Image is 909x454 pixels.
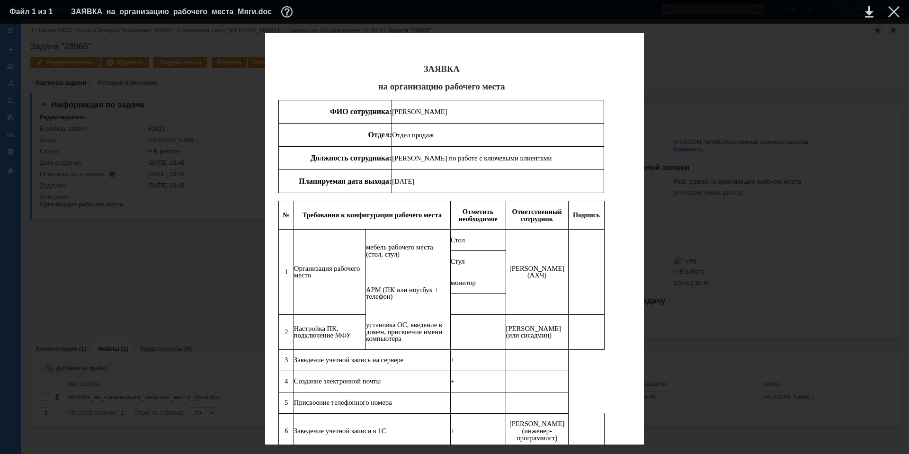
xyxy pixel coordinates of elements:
[366,286,438,301] span: АРМ (ПК или ноутбук + телефон)
[9,8,57,16] div: Файл 1 из 1
[378,81,505,91] span: на организацию рабочего места
[451,427,454,435] span: +
[392,154,552,162] span: [PERSON_NAME] по работе с ключевыми клиентами
[392,178,414,185] span: [DATE]
[71,6,295,18] div: ЗАЯВКА_на_организацию_рабочего_места_Мяги.doc
[283,211,290,219] span: №
[330,107,392,116] span: ФИО сотрудника:
[294,399,392,406] span: Присвоение телефонного номера
[459,208,498,223] span: Отметить необходимое
[451,356,454,364] span: +
[294,325,351,339] span: Настройка ПК, подключение МФУ
[366,321,442,342] span: установка ОС, введение в домен, присвоение имени компьютера
[424,64,460,74] span: ЗАЯВКА
[285,268,288,276] span: 1
[303,211,442,219] span: Требования к конфигурации рабочего места
[285,427,288,435] span: 6
[451,279,476,286] span: монитор
[512,208,562,223] span: Ответственный сотрудник
[451,377,454,385] span: +
[285,399,288,406] span: 5
[392,108,447,116] span: [PERSON_NAME]
[573,211,600,219] span: Подпись
[285,377,288,385] span: 4
[506,325,561,339] span: [PERSON_NAME] (или сисадмин)
[62,21,74,28] a: Mail
[368,131,392,139] span: Отдел:
[294,265,360,279] span: Организация рабочего место
[294,427,386,435] span: Заведение учетной записи в 1С
[888,6,900,18] div: Закрыть окно (Esc)
[311,154,392,162] span: Должность сотрудника:
[392,131,434,139] span: Отдел продаж
[366,243,433,258] span: мебель рабочего места (стол, стул)
[294,356,403,364] span: Заведение учетной запись на сервере
[451,236,465,244] span: Стол
[294,377,381,385] span: Создание электронной почты
[285,356,288,364] span: 3
[285,328,288,336] span: 2
[299,177,392,185] span: Планируемая дата выхода:
[865,6,873,18] div: Скачать файл
[509,420,564,441] span: [PERSON_NAME] (инженер-программист)
[281,6,295,18] div: Дополнительная информация о файле (F11)
[451,258,465,265] span: Стул
[509,265,564,279] span: [PERSON_NAME] (АХЧ)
